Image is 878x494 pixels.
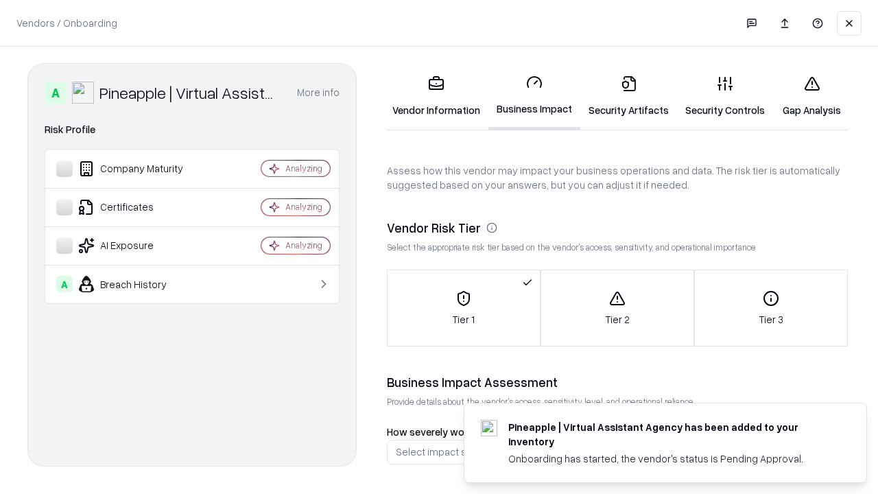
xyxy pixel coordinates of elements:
div: AI Exposure [56,237,220,254]
p: Tier 3 [759,312,783,327]
div: Onboarding has started, the vendor's status is Pending Approval. [508,451,833,466]
div: Analyzing [285,163,322,174]
a: Security Controls [677,64,773,128]
p: Tier 1 [453,312,475,327]
div: Pineapple | Virtual Assistant Agency [99,82,281,104]
a: Vendor Information [384,64,488,128]
div: Certificates [56,199,220,215]
div: Business Impact Assessment [387,374,848,390]
a: Gap Analysis [773,64,851,128]
div: A [45,82,67,104]
p: Select the appropriate risk tier based on the vendor's access, sensitivity, and operational impor... [387,242,848,253]
img: Pineapple | Virtual Assistant Agency [72,82,94,104]
button: More info [297,80,340,105]
div: A [56,276,73,292]
a: Security Artifacts [580,64,677,128]
div: Select impact severity... [396,445,504,459]
div: Risk Profile [45,121,340,138]
div: Company Maturity [56,161,220,177]
div: Vendor Risk Tier [387,220,848,236]
img: trypineapple.com [481,420,497,436]
div: Analyzing [285,201,322,213]
a: Business Impact [488,63,580,130]
p: Vendors / Onboarding [16,16,117,30]
button: Select impact severity... [387,440,848,464]
div: Pineapple | Virtual Assistant Agency has been added to your inventory [508,420,833,449]
div: Analyzing [285,239,322,251]
div: Breach History [56,276,220,292]
label: How severely would your business be impacted if this vendor became unavailable? [387,425,763,438]
p: Assess how this vendor may impact your business operations and data. The risk tier is automatical... [387,163,848,192]
p: Provide details about the vendor's access, sensitivity level, and operational reliance [387,396,848,408]
p: Tier 2 [606,312,630,327]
